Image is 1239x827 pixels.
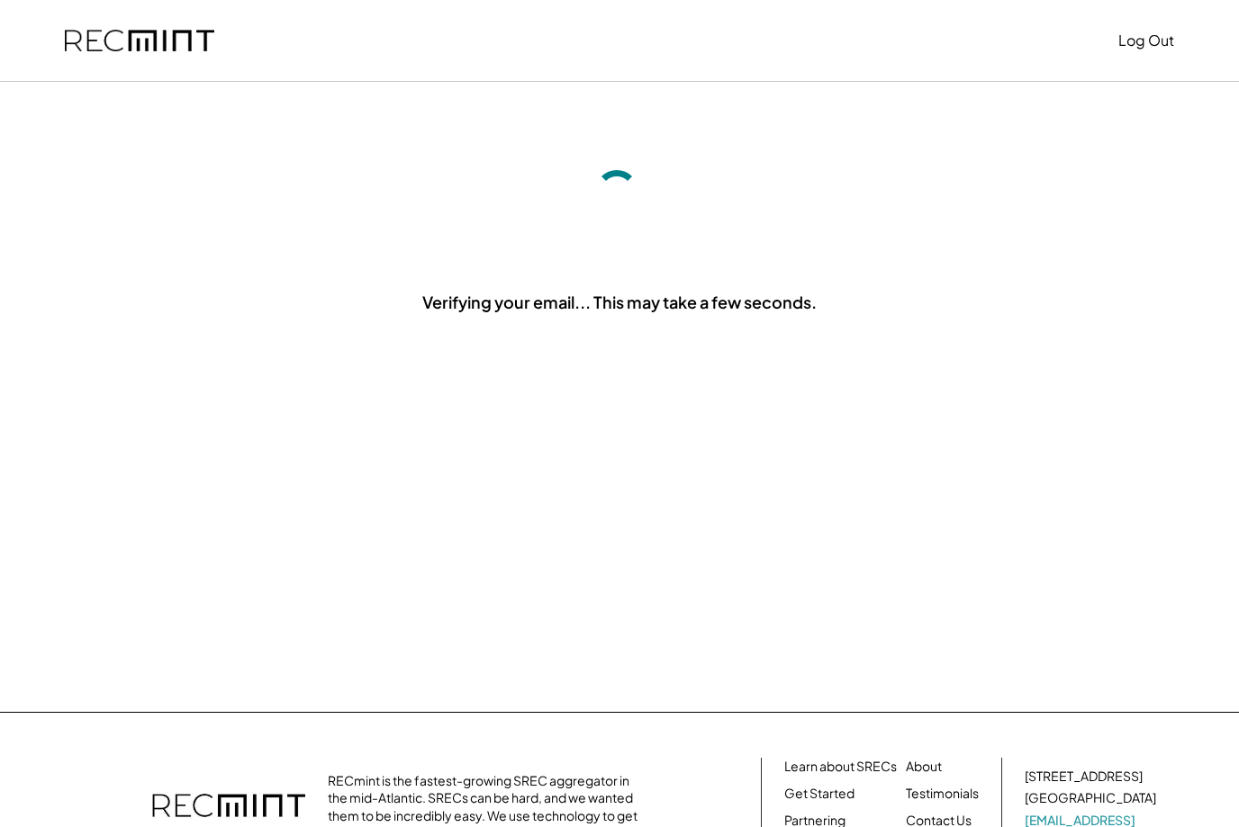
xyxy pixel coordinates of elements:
[422,291,817,313] div: Verifying your email... This may take a few seconds.
[784,758,897,776] a: Learn about SRECs
[65,30,214,52] img: recmint-logotype%403x.png
[906,785,979,803] a: Testimonials
[1118,22,1174,58] button: Log Out
[906,758,942,776] a: About
[1025,789,1156,807] div: [GEOGRAPHIC_DATA]
[1025,768,1143,786] div: [STREET_ADDRESS]
[784,785,855,803] a: Get Started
